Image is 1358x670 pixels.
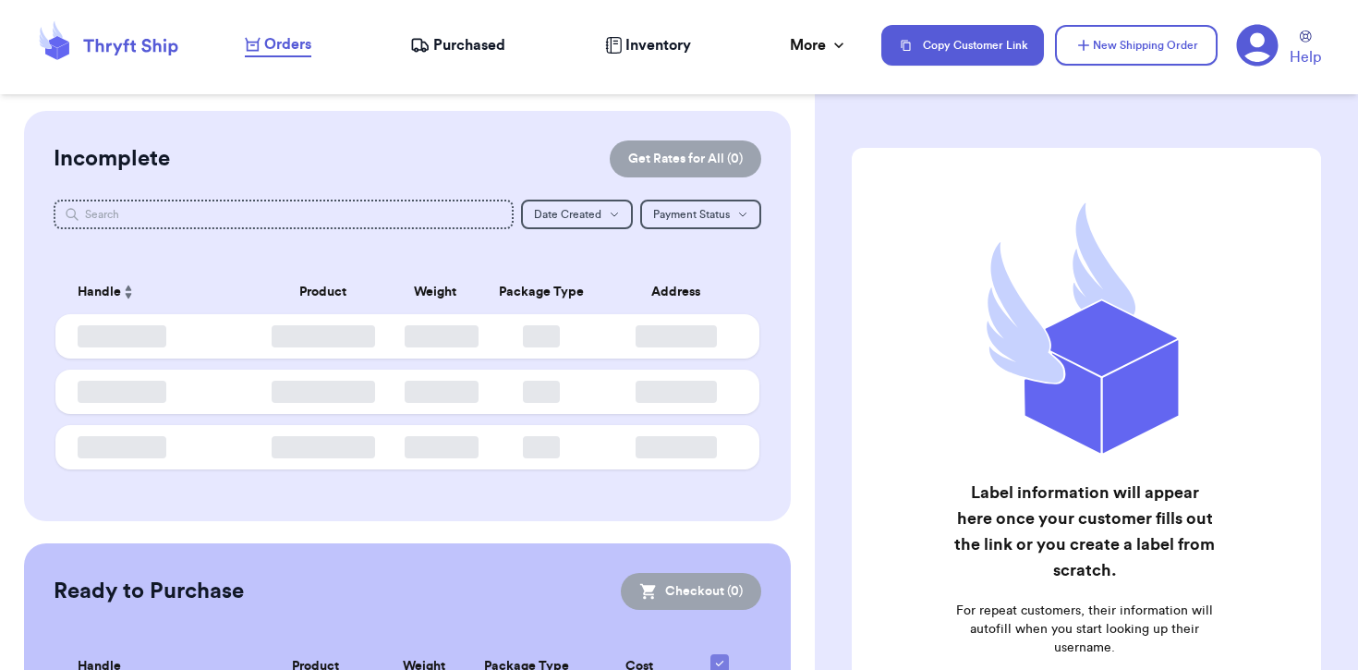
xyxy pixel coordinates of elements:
[54,200,513,229] input: Search
[1290,46,1321,68] span: Help
[604,270,758,314] th: Address
[245,33,311,57] a: Orders
[640,200,761,229] button: Payment Status
[1055,25,1218,66] button: New Shipping Order
[534,209,601,220] span: Date Created
[121,281,136,303] button: Sort ascending
[54,144,170,174] h2: Incomplete
[610,140,761,177] button: Get Rates for All (0)
[1290,30,1321,68] a: Help
[953,480,1215,583] h2: Label information will appear here once your customer fills out the link or you create a label fr...
[264,33,311,55] span: Orders
[253,270,394,314] th: Product
[78,283,121,302] span: Handle
[605,34,691,56] a: Inventory
[433,34,505,56] span: Purchased
[953,602,1215,657] p: For repeat customers, their information will autofill when you start looking up their username.
[881,25,1044,66] button: Copy Customer Link
[625,34,691,56] span: Inventory
[790,34,848,56] div: More
[54,577,244,606] h2: Ready to Purchase
[653,209,730,220] span: Payment Status
[394,270,478,314] th: Weight
[478,270,604,314] th: Package Type
[521,200,633,229] button: Date Created
[621,573,761,610] button: Checkout (0)
[410,34,505,56] a: Purchased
